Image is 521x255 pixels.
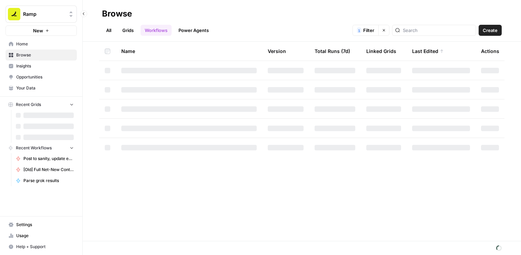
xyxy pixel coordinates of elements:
[6,143,77,153] button: Recent Workflows
[141,25,172,36] a: Workflows
[13,175,77,186] a: Parse grok results
[357,28,361,33] div: 1
[483,27,498,34] span: Create
[479,25,502,36] button: Create
[6,25,77,36] button: New
[23,167,74,173] span: [Old] Full Net-New Content Workflow
[16,145,52,151] span: Recent Workflows
[6,219,77,230] a: Settings
[6,99,77,110] button: Recent Grids
[16,244,74,250] span: Help + Support
[315,42,350,61] div: Total Runs (7d)
[6,83,77,94] a: Your Data
[16,52,74,58] span: Browse
[8,8,20,20] img: Ramp Logo
[6,6,77,23] button: Workspace: Ramp
[403,27,473,34] input: Search
[363,27,374,34] span: Filter
[118,25,138,36] a: Grids
[23,11,65,18] span: Ramp
[6,50,77,61] a: Browse
[16,102,41,108] span: Recent Grids
[121,42,257,61] div: Name
[16,63,74,69] span: Insights
[16,222,74,228] span: Settings
[412,42,444,61] div: Last Edited
[6,61,77,72] a: Insights
[13,164,77,175] a: [Old] Full Net-New Content Workflow
[6,39,77,50] a: Home
[358,28,360,33] span: 1
[174,25,213,36] a: Power Agents
[16,41,74,47] span: Home
[16,74,74,80] span: Opportunities
[6,72,77,83] a: Opportunities
[102,25,115,36] a: All
[481,42,499,61] div: Actions
[102,8,132,19] div: Browse
[268,42,286,61] div: Version
[16,85,74,91] span: Your Data
[23,156,74,162] span: Post to sanity, update existing post, add to end of post
[16,233,74,239] span: Usage
[353,25,378,36] button: 1Filter
[366,42,396,61] div: Linked Grids
[23,178,74,184] span: Parse grok results
[33,27,43,34] span: New
[13,153,77,164] a: Post to sanity, update existing post, add to end of post
[6,241,77,252] button: Help + Support
[6,230,77,241] a: Usage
